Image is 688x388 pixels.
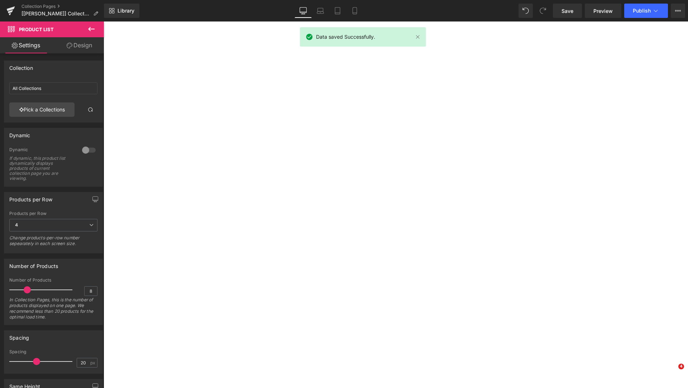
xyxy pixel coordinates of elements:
[536,4,550,18] button: Redo
[9,297,97,325] div: In Collection Pages, this is the number of products displayed on one page. We recommend less than...
[295,4,312,18] a: Desktop
[104,4,139,18] a: New Library
[9,192,52,202] div: Products per Row
[329,4,346,18] a: Tablet
[9,156,74,181] div: If dynamic, this product list dynamically displays products of current collection page you are vi...
[19,27,54,32] span: Product List
[9,331,29,341] div: Spacing
[633,8,651,14] span: Publish
[312,4,329,18] a: Laptop
[9,278,97,283] div: Number of Products
[9,349,97,354] div: Spacing
[9,147,75,154] div: Dynamic
[15,222,18,227] b: 4
[9,211,97,216] div: Products per Row
[671,4,685,18] button: More
[9,61,33,71] div: Collection
[346,4,363,18] a: Mobile
[21,4,104,9] a: Collection Pages
[519,4,533,18] button: Undo
[9,259,58,269] div: Number of Products
[21,11,90,16] span: [[PERSON_NAME]] Collections - Large Breed Dog Food
[593,7,613,15] span: Preview
[585,4,621,18] a: Preview
[316,33,375,41] span: Data saved Successfully.
[53,37,105,53] a: Design
[9,128,30,138] div: Dynamic
[562,7,573,15] span: Save
[9,235,97,251] div: Change products-per-row number sepearately in each screen size.
[624,4,668,18] button: Publish
[9,102,75,117] a: Pick a Collections
[90,360,96,365] span: px
[664,364,681,381] iframe: Intercom live chat
[118,8,134,14] span: Library
[678,364,684,369] span: 4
